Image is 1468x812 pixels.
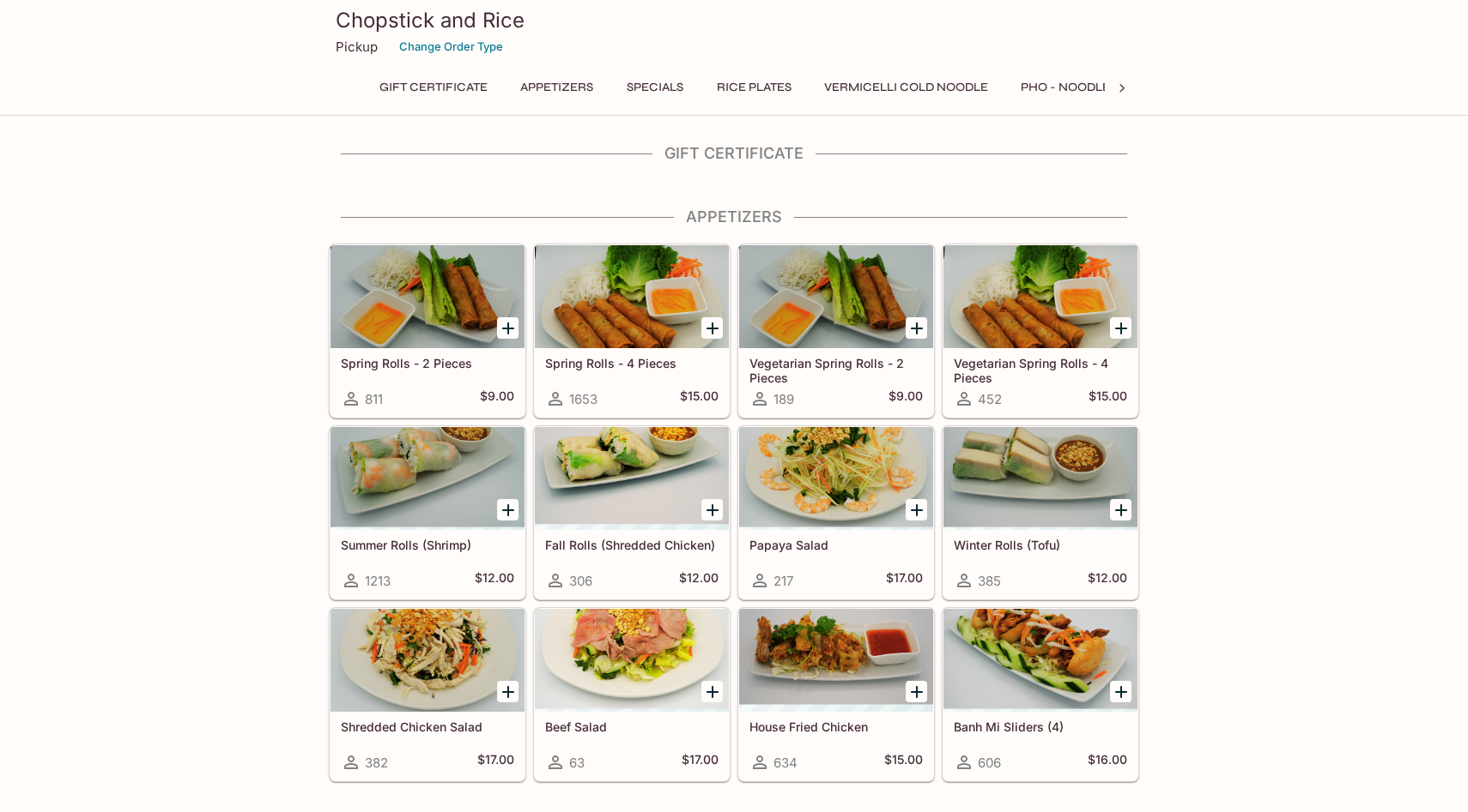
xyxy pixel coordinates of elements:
button: Rice Plates [707,75,801,99]
a: Winter Rolls (Tofu)385$12.00 [943,426,1138,599]
a: Vegetarian Spring Rolls - 2 Pieces189$9.00 [738,244,934,418]
h5: $16.00 [1088,752,1127,773]
h5: $9.00 [889,388,923,409]
a: House Fried Chicken634$15.00 [738,608,934,781]
a: Papaya Salad217$17.00 [738,426,934,599]
h5: Beef Salad [545,719,719,734]
p: Pickup [336,39,378,55]
button: Gift Certificate [370,75,497,99]
a: Summer Rolls (Shrimp)1213$12.00 [330,426,525,599]
span: 382 [365,755,388,771]
span: 1653 [569,391,598,407]
div: Fall Rolls (Shredded Chicken) [535,427,729,530]
span: 306 [569,573,592,589]
div: Banh Mi Sliders (4) [943,609,1137,712]
h3: Chopstick and Rice [336,7,1132,33]
h5: Shredded Chicken Salad [341,719,514,734]
h5: $9.00 [480,388,514,409]
h5: Spring Rolls - 4 Pieces [545,356,719,370]
span: 385 [978,573,1001,589]
button: Appetizers [511,75,603,99]
button: Change Order Type [391,33,511,60]
h5: $12.00 [475,570,514,591]
button: Add Fall Rolls (Shredded Chicken) [701,499,723,520]
h5: $12.00 [679,570,719,591]
h5: Winter Rolls (Tofu) [954,538,1127,552]
span: 452 [978,391,1002,407]
button: Pho - Noodle Soup [1011,75,1156,99]
h5: Banh Mi Sliders (4) [954,719,1127,734]
h5: Summer Rolls (Shrimp) [341,538,514,552]
div: Summer Rolls (Shrimp) [331,427,525,530]
a: Beef Salad63$17.00 [534,608,730,781]
div: Spring Rolls - 4 Pieces [535,245,729,348]
button: Add House Fried Chicken [906,681,927,702]
button: Add Beef Salad [701,681,723,702]
h4: Gift Certificate [329,144,1139,163]
a: Shredded Chicken Salad382$17.00 [330,608,525,781]
h5: Fall Rolls (Shredded Chicken) [545,538,719,552]
h5: $17.00 [477,752,514,773]
span: 606 [978,755,1001,771]
button: Specials [616,75,694,99]
div: Winter Rolls (Tofu) [943,427,1137,530]
div: Shredded Chicken Salad [331,609,525,712]
button: Add Vegetarian Spring Rolls - 4 Pieces [1110,317,1131,339]
a: Spring Rolls - 4 Pieces1653$15.00 [534,244,730,418]
div: Vegetarian Spring Rolls - 2 Pieces [739,245,933,348]
h5: $12.00 [1088,570,1127,591]
button: Add Spring Rolls - 2 Pieces [497,317,519,339]
h5: $15.00 [680,388,719,409]
button: Add Summer Rolls (Shrimp) [497,499,519,520]
button: Add Winter Rolls (Tofu) [1110,499,1131,520]
a: Spring Rolls - 2 Pieces811$9.00 [330,244,525,418]
div: Papaya Salad [739,427,933,530]
span: 63 [569,755,585,771]
h4: Appetizers [329,208,1139,226]
h5: House Fried Chicken [749,719,923,734]
button: Add Spring Rolls - 4 Pieces [701,317,723,339]
span: 811 [365,391,383,407]
div: Spring Rolls - 2 Pieces [331,245,525,348]
button: Add Banh Mi Sliders (4) [1110,681,1131,702]
span: 634 [773,755,798,771]
h5: $17.00 [682,752,719,773]
h5: Spring Rolls - 2 Pieces [341,356,514,370]
div: House Fried Chicken [739,609,933,712]
button: Add Vegetarian Spring Rolls - 2 Pieces [906,317,927,339]
h5: $17.00 [886,570,923,591]
h5: Vegetarian Spring Rolls - 2 Pieces [749,356,923,384]
a: Fall Rolls (Shredded Chicken)306$12.00 [534,426,730,599]
span: 1213 [365,573,391,589]
span: 189 [773,391,794,407]
h5: Vegetarian Spring Rolls - 4 Pieces [954,356,1127,384]
div: Beef Salad [535,609,729,712]
button: Vermicelli Cold Noodle [815,75,998,99]
button: Add Shredded Chicken Salad [497,681,519,702]
span: 217 [773,573,793,589]
button: Add Papaya Salad [906,499,927,520]
div: Vegetarian Spring Rolls - 4 Pieces [943,245,1137,348]
h5: Papaya Salad [749,538,923,552]
a: Vegetarian Spring Rolls - 4 Pieces452$15.00 [943,244,1138,418]
h5: $15.00 [1089,388,1127,409]
h5: $15.00 [884,752,923,773]
a: Banh Mi Sliders (4)606$16.00 [943,608,1138,781]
